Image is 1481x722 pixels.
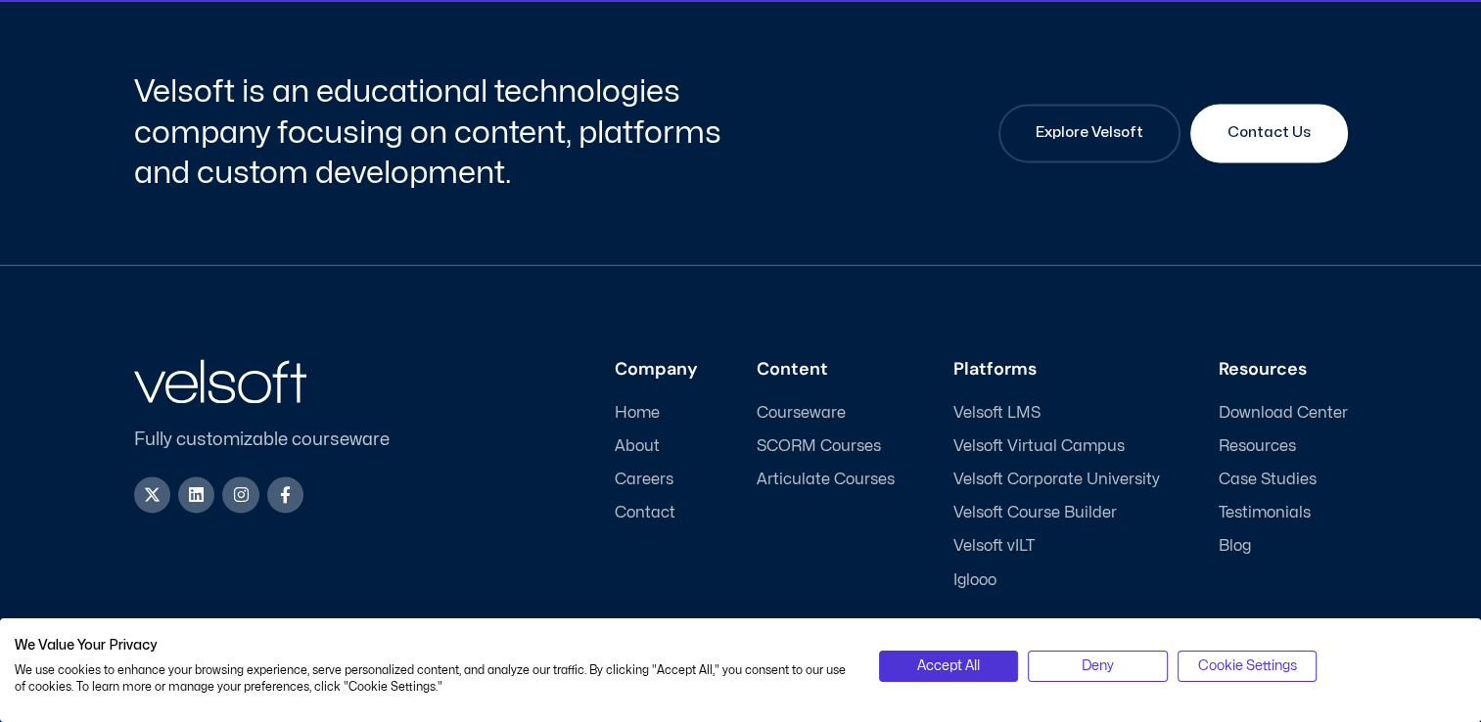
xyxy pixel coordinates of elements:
a: Contact Us [1190,104,1348,162]
a: Velsoft Corporate University [953,471,1160,489]
span: Blog [1219,537,1251,556]
h3: Content [757,359,895,381]
a: Blog [1219,537,1348,556]
span: About [615,437,660,456]
button: Deny all cookies [1028,651,1168,682]
a: Articulate Courses [757,471,895,489]
a: Case Studies [1219,471,1348,489]
h2: We Value Your Privacy [15,637,850,654]
span: Contact [615,504,675,522]
span: Courseware [757,404,846,423]
a: Velsoft vILT [953,537,1160,556]
span: Case Studies [1219,471,1317,489]
h3: Platforms [953,359,1160,381]
a: Velsoft Virtual Campus [953,437,1160,456]
a: Testimonials [1219,504,1348,522]
span: Home [615,404,660,423]
span: Contact Us [1227,121,1311,145]
span: Careers [615,471,673,489]
span: Resources [1219,437,1296,456]
span: Velsoft Course Builder [953,504,1117,522]
h3: Resources [1219,359,1348,381]
span: Explore Velsoft [1036,121,1143,145]
span: Velsoft vILT [953,537,1035,556]
a: Velsoft LMS [953,404,1160,423]
p: Fully customizable courseware [134,427,422,453]
span: Velsoft Virtual Campus [953,437,1125,456]
a: Velsoft Course Builder [953,504,1160,522]
a: Explore Velsoft [998,104,1180,162]
span: Velsoft LMS [953,404,1041,423]
h3: Company [615,359,698,381]
a: About [615,437,698,456]
a: Resources [1219,437,1348,456]
a: SCORM Courses [757,437,895,456]
button: Adjust cookie preferences [1178,651,1318,682]
p: We use cookies to enhance your browsing experience, serve personalized content, and analyze our t... [15,662,850,696]
a: Careers [615,471,698,489]
span: Cookie Settings [1198,655,1297,677]
a: Home [615,404,698,423]
a: Iglooo [953,571,1160,590]
button: Accept all cookies [879,651,1019,682]
span: SCORM Courses [757,437,881,456]
span: Iglooo [953,571,996,590]
a: Contact [615,504,698,522]
span: Deny [1082,655,1114,677]
a: Download Center [1219,404,1348,423]
span: Accept All [917,655,980,677]
span: Testimonials [1219,504,1311,522]
a: Courseware [757,404,895,423]
h2: Velsoft is an educational technologies company focusing on content, platforms and custom developm... [134,71,736,194]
